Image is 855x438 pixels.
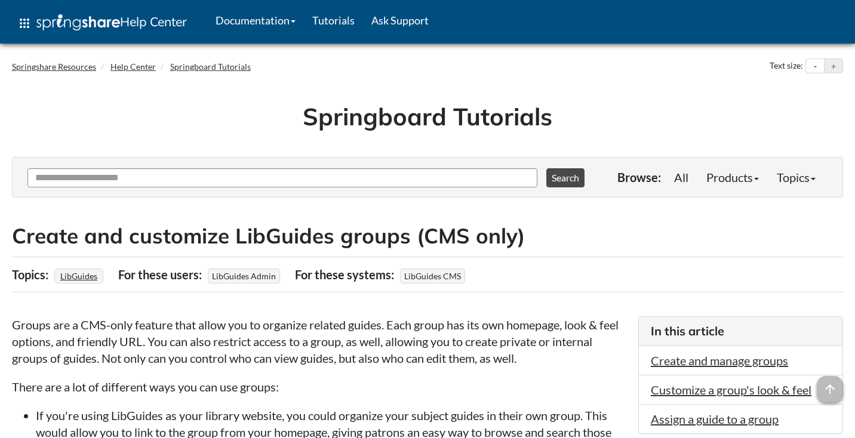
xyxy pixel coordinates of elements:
[12,61,96,72] a: Springshare Resources
[207,5,304,35] a: Documentation
[36,14,120,30] img: Springshare
[12,221,843,251] h2: Create and customize LibGuides groups (CMS only)
[806,59,824,73] button: Decrease text size
[295,263,397,286] div: For these systems:
[400,269,465,283] span: LibGuides CMS
[617,169,661,186] p: Browse:
[817,376,843,402] span: arrow_upward
[825,59,842,73] button: Increase text size
[120,14,187,29] span: Help Center
[59,267,99,285] a: LibGuides
[767,58,805,74] div: Text size:
[665,165,697,189] a: All
[9,5,195,41] a: apps Help Center
[208,269,280,283] span: LibGuides Admin
[697,165,768,189] a: Products
[110,61,156,72] a: Help Center
[817,377,843,391] a: arrow_upward
[17,16,32,30] span: apps
[768,165,825,189] a: Topics
[118,263,205,286] div: For these users:
[12,263,51,286] div: Topics:
[12,316,626,366] p: Groups are a CMS-only feature that allow you to organize related guides. Each group has its own h...
[651,383,811,397] a: Customize a group's look & feel
[546,168,585,187] button: Search
[651,323,831,340] h3: In this article
[651,412,779,426] a: Assign a guide to a group
[651,353,788,368] a: Create and manage groups
[363,5,437,35] a: Ask Support
[12,378,626,395] p: There are a lot of different ways you can use groups:
[170,61,251,72] a: Springboard Tutorials
[21,100,834,133] h1: Springboard Tutorials
[304,5,363,35] a: Tutorials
